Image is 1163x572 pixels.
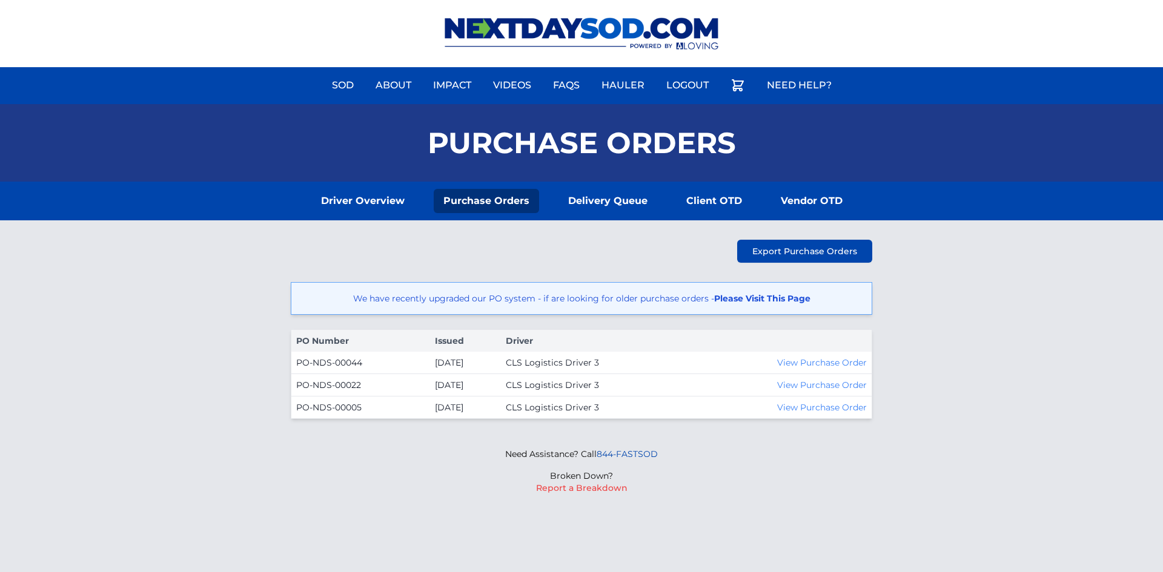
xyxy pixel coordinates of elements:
a: Vendor OTD [771,189,852,213]
td: CLS Logistics Driver 3 [501,396,689,419]
a: View Purchase Order [777,380,867,390]
a: Driver Overview [311,189,414,213]
p: We have recently upgraded our PO system - if are looking for older purchase orders - [301,292,862,304]
a: Purchase Orders [434,189,539,213]
a: Need Help? [760,71,839,100]
th: Driver [501,330,689,352]
button: Report a Breakdown [536,482,628,494]
td: [DATE] [430,374,501,396]
span: Export Purchase Orders [752,245,857,257]
a: PO-NDS-00022 [296,380,361,390]
a: Delivery Queue [558,189,657,213]
td: CLS Logistics Driver 3 [501,352,689,374]
a: Export Purchase Orders [737,240,872,263]
a: Videos [486,71,538,100]
a: Sod [325,71,361,100]
a: View Purchase Order [777,357,867,368]
a: Client OTD [677,189,752,213]
a: Hauler [594,71,652,100]
th: Issued [430,330,501,352]
th: PO Number [291,330,431,352]
a: PO-NDS-00005 [296,402,362,413]
p: Broken Down? [505,470,658,482]
a: PO-NDS-00044 [296,357,362,368]
td: [DATE] [430,352,501,374]
td: [DATE] [430,396,501,419]
a: Impact [426,71,479,100]
td: CLS Logistics Driver 3 [501,374,689,396]
a: About [368,71,419,100]
p: Need Assistance? Call [505,448,658,460]
a: 844-FASTSOD [597,449,658,459]
a: View Purchase Order [777,402,867,413]
a: Logout [659,71,716,100]
h1: Purchase Orders [428,128,736,157]
a: FAQs [546,71,587,100]
a: Please Visit This Page [714,293,810,304]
